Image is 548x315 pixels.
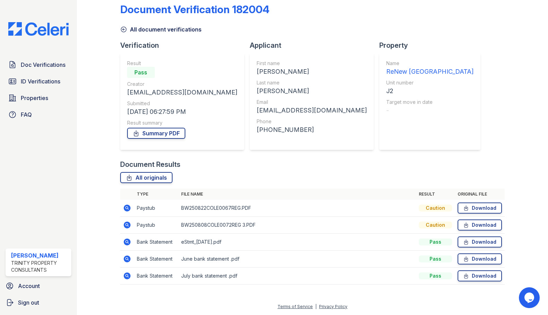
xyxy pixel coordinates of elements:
a: Doc Verifications [6,58,71,72]
div: [PERSON_NAME] [257,67,367,76]
div: [EMAIL_ADDRESS][DOMAIN_NAME] [127,88,237,97]
div: Caution [419,222,452,228]
td: BW250808COLE0072REG 3.PDF [178,217,416,234]
div: Property [379,40,486,50]
div: Pass [127,67,155,78]
div: Trinity Property Consultants [11,260,69,273]
div: Pass [419,272,452,279]
a: FAQ [6,108,71,121]
div: Document Results [120,160,180,169]
a: Download [458,270,502,281]
div: Verification [120,40,250,50]
div: Creator [127,81,237,88]
th: Result [416,189,455,200]
th: File name [178,189,416,200]
div: [EMAIL_ADDRESS][DOMAIN_NAME] [257,106,367,115]
div: Target move in date [386,99,474,106]
div: [PERSON_NAME] [11,251,69,260]
td: eStmt_[DATE].pdf [178,234,416,251]
div: Applicant [250,40,379,50]
a: Download [458,253,502,264]
div: Last name [257,79,367,86]
td: Bank Statement [134,234,178,251]
iframe: chat widget [519,287,541,308]
a: Download [458,202,502,214]
span: Properties [21,94,48,102]
div: Result [127,60,237,67]
span: Account [18,282,40,290]
td: Paystub [134,217,178,234]
td: July bank statement .pdf [178,268,416,285]
a: Summary PDF [127,128,185,139]
div: Email [257,99,367,106]
span: ID Verifications [21,77,60,85]
div: Pass [419,255,452,262]
a: Sign out [3,296,74,309]
div: [DATE] 06:27:59 PM [127,107,237,117]
span: Doc Verifications [21,61,65,69]
a: Account [3,279,74,293]
div: Phone [257,118,367,125]
td: Bank Statement [134,251,178,268]
div: [PERSON_NAME] [257,86,367,96]
div: [PHONE_NUMBER] [257,125,367,135]
a: ID Verifications [6,74,71,88]
a: Download [458,219,502,231]
div: | [315,304,317,309]
td: BW250822COLE0067REG.PDF [178,200,416,217]
span: Sign out [18,298,39,307]
a: Name ReNew [GEOGRAPHIC_DATA] [386,60,474,76]
a: Privacy Policy [319,304,347,309]
a: All originals [120,172,173,183]
div: Result summary [127,119,237,126]
th: Type [134,189,178,200]
div: Document Verification 182004 [120,3,269,16]
div: J2 [386,86,474,96]
div: First name [257,60,367,67]
div: ReNew [GEOGRAPHIC_DATA] [386,67,474,76]
div: Submitted [127,100,237,107]
a: Properties [6,91,71,105]
td: June bank statement .pdf [178,251,416,268]
div: Name [386,60,474,67]
span: FAQ [21,110,32,119]
a: All document verifications [120,25,202,34]
img: CE_Logo_Blue-a8612792a0a2168367f1c8372b55b34899dd931a85d93a1a3d3e32e68fde9ad4.png [3,22,74,36]
th: Original file [455,189,505,200]
div: Pass [419,238,452,245]
div: Unit number [386,79,474,86]
td: Bank Statement [134,268,178,285]
td: Paystub [134,200,178,217]
div: - [386,106,474,115]
a: Download [458,236,502,247]
div: Caution [419,205,452,211]
a: Terms of Service [277,304,313,309]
